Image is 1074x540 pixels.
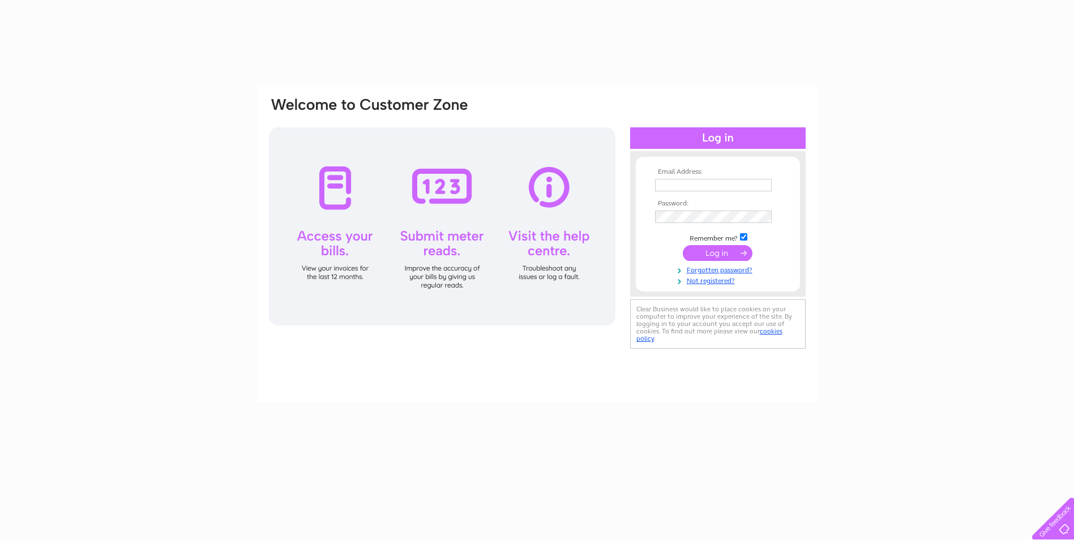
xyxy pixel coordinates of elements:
[655,275,784,285] a: Not registered?
[683,245,752,261] input: Submit
[652,200,784,208] th: Password:
[636,327,782,342] a: cookies policy
[652,168,784,176] th: Email Address:
[655,264,784,275] a: Forgotten password?
[652,232,784,243] td: Remember me?
[630,299,806,349] div: Clear Business would like to place cookies on your computer to improve your experience of the sit...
